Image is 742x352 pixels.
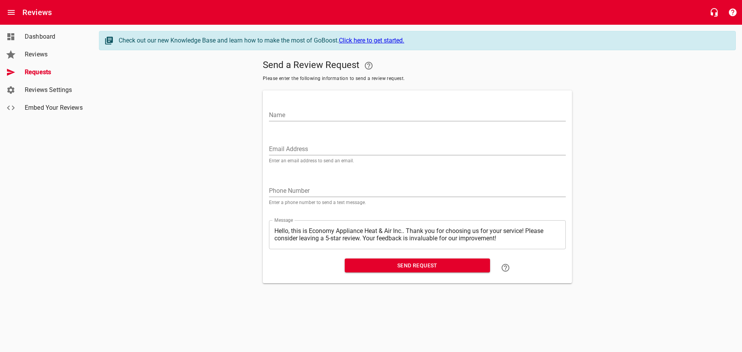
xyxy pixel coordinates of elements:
button: Open drawer [2,3,20,22]
span: Reviews [25,50,83,59]
span: Send Request [351,261,484,270]
a: Click here to get started. [339,37,404,44]
span: Reviews Settings [25,85,83,95]
textarea: Hello, this is Economy Appliance Heat & Air Inc.. Thank you for choosing us for your service! Ple... [274,227,560,242]
a: Learn how to "Send a Review Request" [496,258,515,277]
span: Requests [25,68,83,77]
p: Enter an email address to send an email. [269,158,566,163]
p: Enter a phone number to send a text message. [269,200,566,205]
button: Support Portal [723,3,742,22]
button: Send Request [345,258,490,273]
a: Your Google or Facebook account must be connected to "Send a Review Request" [359,56,378,75]
h5: Send a Review Request [263,56,572,75]
span: Embed Your Reviews [25,103,83,112]
span: Please enter the following information to send a review request. [263,75,572,83]
button: Live Chat [705,3,723,22]
div: Check out our new Knowledge Base and learn how to make the most of GoBoost. [119,36,728,45]
h6: Reviews [22,6,52,19]
span: Dashboard [25,32,83,41]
